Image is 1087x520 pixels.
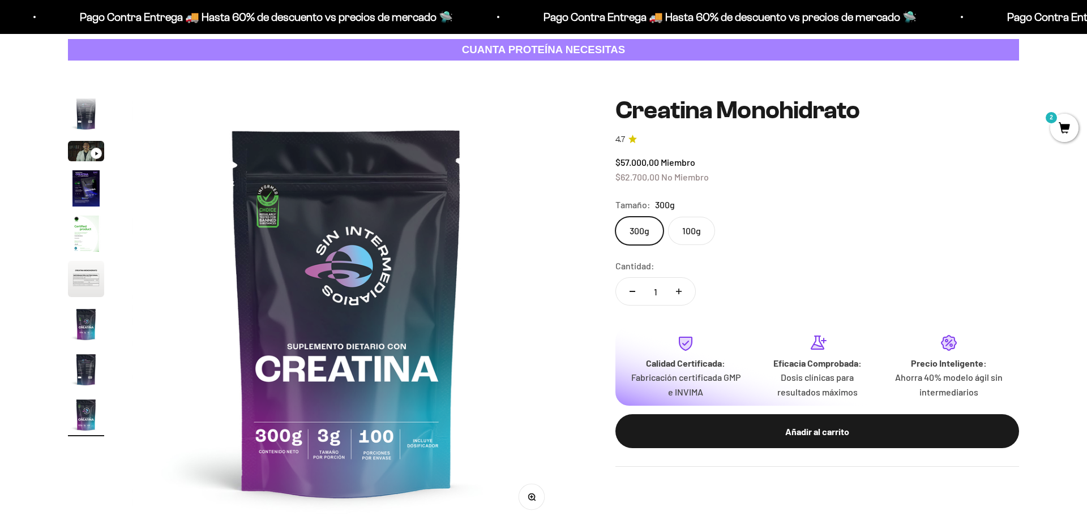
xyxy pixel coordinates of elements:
[615,134,625,146] span: 4.7
[68,306,104,346] button: Ir al artículo 7
[68,141,104,165] button: Ir al artículo 3
[68,261,104,297] img: Creatina Monohidrato
[615,134,1019,146] a: 4.74.7 de 5.0 estrellas
[646,358,725,368] strong: Calidad Certificada:
[615,259,654,273] label: Cantidad:
[638,424,996,439] div: Añadir al carrito
[655,197,675,212] span: 300g
[68,39,1019,61] a: CUANTA PROTEÍNA NECESITAS
[773,358,862,368] strong: Eficacia Comprobada:
[68,96,104,135] button: Ir al artículo 2
[661,157,695,167] span: Miembro
[68,397,104,436] button: Ir al artículo 9
[68,351,104,391] button: Ir al artículo 8
[911,358,987,368] strong: Precio Inteligente:
[615,414,1019,448] button: Añadir al carrito
[462,44,626,55] strong: CUANTA PROTEÍNA NECESITAS
[68,261,104,300] button: Ir al artículo 6
[1050,123,1079,135] a: 2
[760,370,874,399] p: Dosis clínicas para resultados máximos
[68,96,104,132] img: Creatina Monohidrato
[662,278,695,305] button: Aumentar cantidad
[615,157,659,167] span: $57.000,00
[616,278,649,305] button: Reducir cantidad
[68,170,104,210] button: Ir al artículo 4
[661,171,709,182] span: No Miembro
[68,397,104,433] img: Creatina Monohidrato
[68,216,104,252] img: Creatina Monohidrato
[615,171,660,182] span: $62.700,00
[629,370,742,399] p: Fabricación certificada GMP e INVIMA
[68,306,104,342] img: Creatina Monohidrato
[615,197,651,212] legend: Tamaño:
[70,8,443,26] p: Pago Contra Entrega 🚚 Hasta 60% de descuento vs precios de mercado 🛸
[68,170,104,207] img: Creatina Monohidrato
[533,8,906,26] p: Pago Contra Entrega 🚚 Hasta 60% de descuento vs precios de mercado 🛸
[1045,111,1058,124] mark: 2
[615,97,1019,124] h1: Creatina Monohidrato
[68,351,104,388] img: Creatina Monohidrato
[892,370,1005,399] p: Ahorra 40% modelo ágil sin intermediarios
[68,216,104,255] button: Ir al artículo 5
